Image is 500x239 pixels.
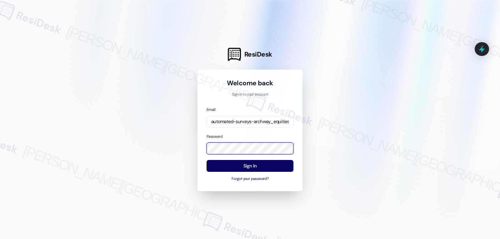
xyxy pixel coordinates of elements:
input: name@example.com [207,116,293,128]
button: Forgot your password? [207,176,293,182]
h1: Welcome back [207,79,293,87]
label: Password [207,134,222,139]
img: ResiDesk Logo [228,48,241,61]
p: Sign in to your account [207,92,293,97]
button: Sign In [207,160,293,172]
span: ResiDesk [244,50,272,59]
label: Email [207,107,215,112]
